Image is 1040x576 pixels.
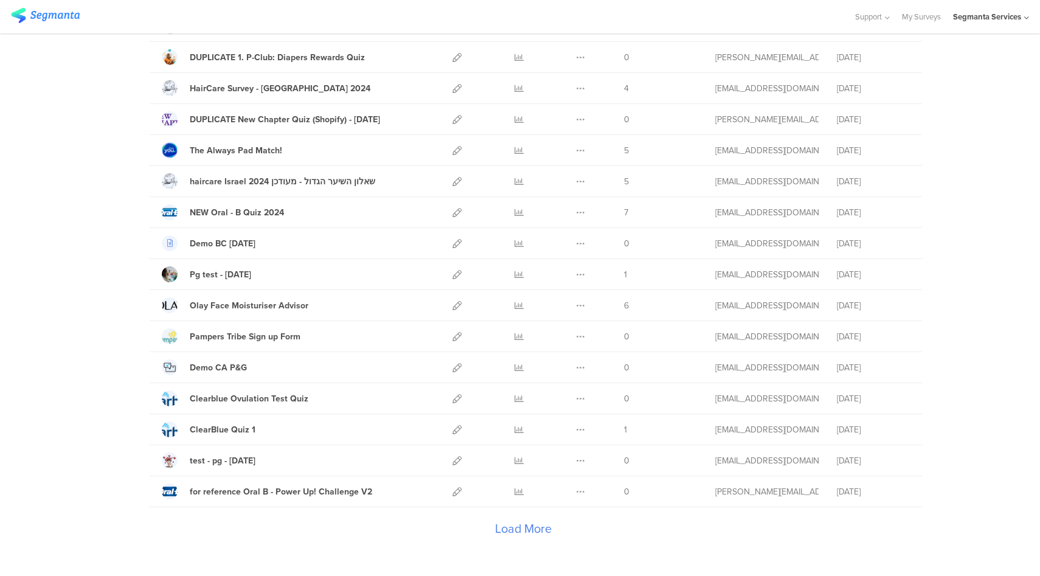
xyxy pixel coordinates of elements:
div: for reference Oral B - Power Up! Challenge V2 [190,485,372,498]
div: NEW Oral - B Quiz 2024 [190,206,284,219]
div: [DATE] [837,361,910,374]
a: DUPLICATE 1. P-Club: Diapers Rewards Quiz [162,49,365,65]
div: [DATE] [837,330,910,343]
div: haircare Israel 2024 שאלון השיער הגדול - מעודכן [190,175,375,188]
div: DUPLICATE 1. P-Club: Diapers Rewards Quiz [190,51,365,64]
span: 5 [624,144,629,157]
div: HairCare Survey - Israel 2024 [190,82,370,95]
span: 1 [624,268,627,281]
div: riel@segmanta.com [715,113,819,126]
span: 0 [624,485,629,498]
div: ClearBlue Quiz 1 [190,423,255,436]
div: Clearblue Ovulation Test Quiz [190,392,308,405]
span: 6 [624,299,629,312]
span: 0 [624,454,629,467]
a: Demo BC [DATE] [162,235,255,251]
div: Pampers Tribe Sign up Form [190,330,300,343]
div: shai@segmanta.com [715,237,819,250]
span: 7 [624,206,628,219]
a: ClearBlue Quiz 1 [162,422,255,437]
div: [DATE] [837,423,910,436]
span: 0 [624,113,629,126]
div: Demo CA P&G [190,361,247,374]
a: The Always Pad Match! [162,142,282,158]
div: eliran@segmanta.com [715,423,819,436]
img: segmanta logo [11,8,80,23]
div: eliran@segmanta.com [715,299,819,312]
span: 5 [624,175,629,188]
div: eliran@segmanta.com [715,144,819,157]
div: shai@segmanta.com [715,361,819,374]
a: for reference Oral B - Power Up! Challenge V2 [162,484,372,499]
a: test - pg - [DATE] [162,453,255,468]
div: [DATE] [837,175,910,188]
div: Demo BC Feb 21 [190,237,255,250]
div: [DATE] [837,144,910,157]
span: 0 [624,51,629,64]
div: [DATE] [837,485,910,498]
a: Pg test - [DATE] [162,266,251,282]
div: [DATE] [837,392,910,405]
div: The Always Pad Match! [190,144,282,157]
span: 0 [624,330,629,343]
div: eliran@segmanta.com [715,175,819,188]
a: haircare Israel 2024 שאלון השיער הגדול - מעודכן [162,173,375,189]
div: [DATE] [837,454,910,467]
div: eliran@segmanta.com [715,330,819,343]
div: [DATE] [837,268,910,281]
div: [DATE] [837,206,910,219]
div: DUPLICATE New Chapter Quiz (Shopify) - 5.14.24 [190,113,380,126]
span: 0 [624,392,629,405]
a: Olay Face Moisturiser Advisor [162,297,308,313]
a: Clearblue Ovulation Test Quiz [162,390,308,406]
div: Load More [149,507,897,556]
div: Olay Face Moisturiser Advisor [190,299,308,312]
div: Pg test - 9.1.24 [190,268,251,281]
a: DUPLICATE New Chapter Quiz (Shopify) - [DATE] [162,111,380,127]
div: Segmanta Services [953,11,1021,23]
div: eliran@segmanta.com [715,82,819,95]
a: Demo CA P&G [162,359,247,375]
div: riel@segmanta.com [715,485,819,498]
div: riel@segmanta.com [715,51,819,64]
span: 4 [624,82,629,95]
div: [DATE] [837,237,910,250]
span: 0 [624,361,629,374]
div: eliran@segmanta.com [715,392,819,405]
span: 1 [624,423,627,436]
div: [DATE] [837,82,910,95]
div: eliran@segmanta.com [715,206,819,219]
div: [DATE] [837,299,910,312]
div: eliran@segmanta.com [715,454,819,467]
span: Support [855,11,882,23]
a: HairCare Survey - [GEOGRAPHIC_DATA] 2024 [162,80,370,96]
a: Pampers Tribe Sign up Form [162,328,300,344]
div: test - pg - 13.11.23 [190,454,255,467]
span: 0 [624,237,629,250]
div: eliran@segmanta.com [715,268,819,281]
div: [DATE] [837,51,910,64]
a: NEW Oral - B Quiz 2024 [162,204,284,220]
div: [DATE] [837,113,910,126]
